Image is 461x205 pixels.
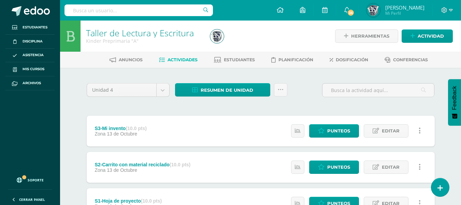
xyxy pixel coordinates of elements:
[5,49,55,63] a: Asistencia
[95,131,105,137] span: Zona
[126,126,146,131] strong: (10.0 pts)
[95,126,146,131] div: S3-Mi invento
[451,86,458,110] span: Feedback
[271,54,313,65] a: Planificación
[5,76,55,90] a: Archivos
[23,80,41,86] span: Archivos
[385,10,424,16] span: Mi Perfil
[95,167,105,173] span: Zona
[385,54,428,65] a: Conferencias
[210,29,224,43] img: 3fd003597c13ba8f79d60c6ace793a6e.png
[5,35,55,49] a: Disciplina
[170,162,190,167] strong: (10.0 pts)
[201,84,253,97] span: Resumen de unidad
[336,57,368,62] span: Dosificación
[86,28,202,38] h1: Taller de Lectura y Escritura
[327,161,350,174] span: Punteos
[141,198,162,204] strong: (10.0 pts)
[347,9,355,16] span: 36
[382,125,400,137] span: Editar
[402,29,453,43] a: Actividad
[322,84,434,97] input: Busca la actividad aquí...
[330,54,368,65] a: Dosificación
[23,39,43,44] span: Disciplina
[214,54,255,65] a: Estudiantes
[335,29,398,43] a: Herramientas
[224,57,255,62] span: Estudiantes
[107,131,137,137] span: 13 de Octubre
[351,30,389,42] span: Herramientas
[385,4,424,11] span: [PERSON_NAME]
[92,84,151,97] span: Unidad 4
[309,161,359,174] a: Punteos
[168,57,198,62] span: Actividades
[95,162,190,167] div: S2-Carrito con material reciclado
[23,52,44,58] span: Asistencia
[327,125,350,137] span: Punteos
[86,38,202,44] div: Kinder Preprimaria 'A'
[107,167,137,173] span: 13 de Octubre
[19,197,45,202] span: Cerrar panel
[86,27,194,39] a: Taller de Lectura y Escritura
[5,21,55,35] a: Estudiantes
[418,30,444,42] span: Actividad
[159,54,198,65] a: Actividades
[64,4,213,16] input: Busca un usuario...
[278,57,313,62] span: Planificación
[95,198,162,204] div: S1-Hoja de proyecto
[119,57,143,62] span: Anuncios
[366,3,380,17] img: 3fd003597c13ba8f79d60c6ace793a6e.png
[23,25,47,30] span: Estudiantes
[448,79,461,126] button: Feedback - Mostrar encuesta
[23,66,44,72] span: Mis cursos
[382,161,400,174] span: Editar
[175,83,270,97] a: Resumen de unidad
[28,178,44,182] span: Soporte
[110,54,143,65] a: Anuncios
[8,171,52,188] a: Soporte
[393,57,428,62] span: Conferencias
[87,84,169,97] a: Unidad 4
[309,124,359,138] a: Punteos
[5,62,55,76] a: Mis cursos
